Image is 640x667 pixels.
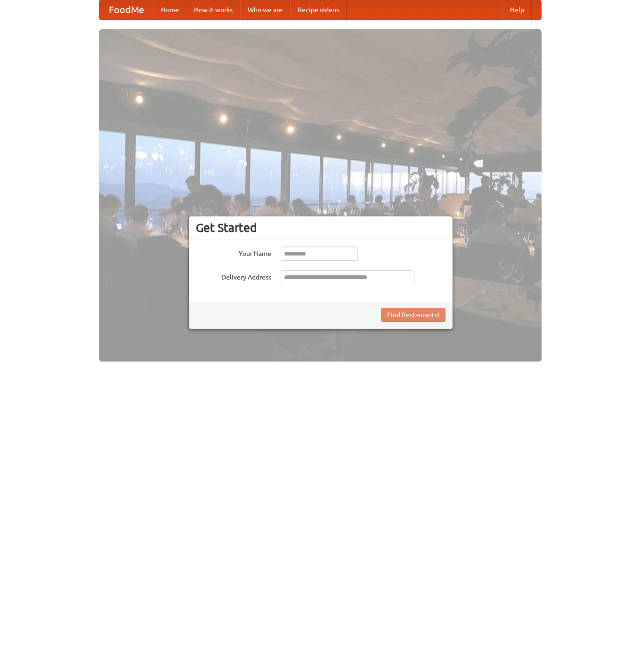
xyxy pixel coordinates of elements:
[186,0,240,19] a: How it works
[196,221,446,235] h3: Get Started
[99,0,154,19] a: FoodMe
[154,0,186,19] a: Home
[502,0,532,19] a: Help
[196,270,271,282] label: Delivery Address
[196,247,271,258] label: Your Name
[240,0,290,19] a: Who we are
[381,308,446,322] button: Find Restaurants!
[290,0,347,19] a: Recipe videos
